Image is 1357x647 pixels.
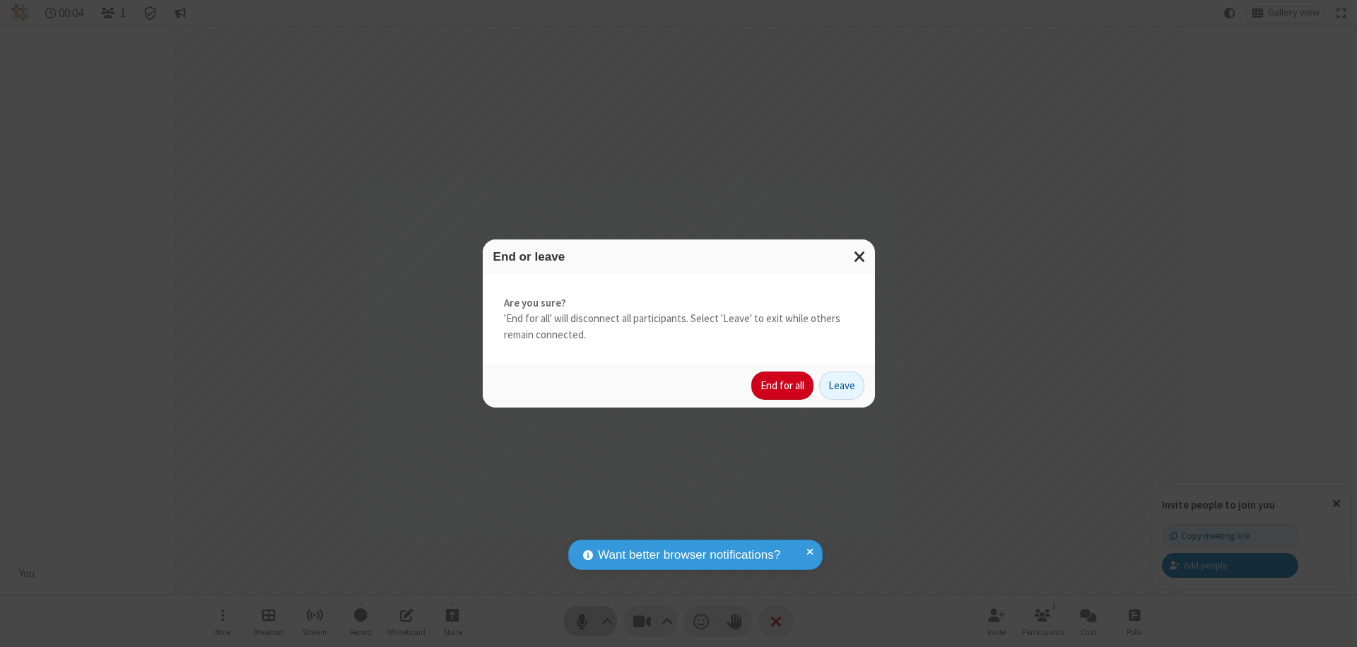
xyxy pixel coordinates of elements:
span: Want better browser notifications? [598,546,780,564]
button: Leave [819,372,864,400]
h3: End or leave [493,250,864,263]
button: Close modal [845,239,875,274]
strong: Are you sure? [504,295,854,311]
button: End for all [751,372,813,400]
div: 'End for all' will disconnect all participants. Select 'Leave' to exit while others remain connec... [483,274,875,364]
